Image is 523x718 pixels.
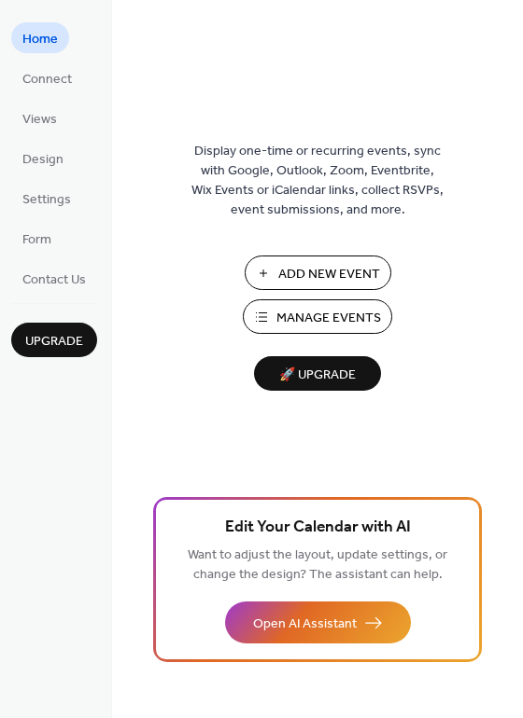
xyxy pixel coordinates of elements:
[265,363,370,388] span: 🚀 Upgrade
[191,142,444,220] span: Display one-time or recurring events, sync with Google, Outlook, Zoom, Eventbrite, Wix Events or ...
[11,183,82,214] a: Settings
[22,110,57,130] span: Views
[22,70,72,90] span: Connect
[11,62,83,93] a: Connect
[243,299,392,334] button: Manage Events
[22,190,71,210] span: Settings
[11,22,69,53] a: Home
[245,255,391,290] button: Add New Event
[25,332,83,352] span: Upgrade
[22,30,58,49] span: Home
[11,143,75,173] a: Design
[11,103,68,133] a: Views
[11,263,97,294] a: Contact Us
[22,230,51,250] span: Form
[22,150,64,170] span: Design
[225,601,411,643] button: Open AI Assistant
[225,515,411,541] span: Edit Your Calendar with AI
[254,356,381,391] button: 🚀 Upgrade
[276,309,381,328] span: Manage Events
[11,223,63,254] a: Form
[188,543,447,587] span: Want to adjust the layout, update settings, or change the design? The assistant can help.
[22,270,86,290] span: Contact Us
[11,323,97,357] button: Upgrade
[278,265,380,284] span: Add New Event
[253,614,357,634] span: Open AI Assistant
